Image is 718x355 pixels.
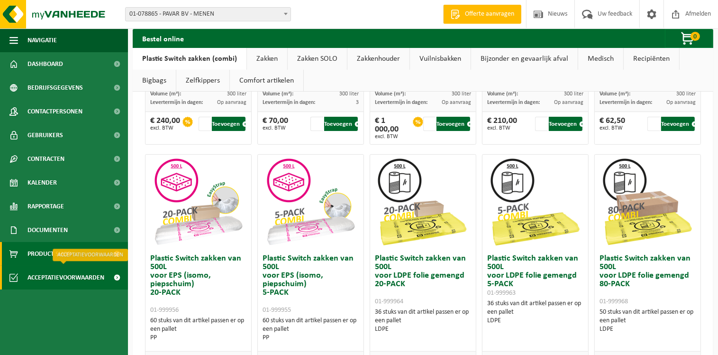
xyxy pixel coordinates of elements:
[554,100,583,105] span: Op aanvraag
[600,254,696,306] h3: Plastic Switch zakken van 500L voor LDPE folie gemengd 80-PACK
[150,100,203,105] span: Levertermijn in dagen:
[150,125,180,131] span: excl. BTW
[347,48,409,70] a: Zakkenhouder
[471,48,578,70] a: Bijzonder en gevaarlijk afval
[600,125,625,131] span: excl. BTW
[600,308,696,334] div: 50 stuks van dit artikel passen er op een pallet
[691,32,700,41] span: 0
[375,91,406,97] span: Volume (m³):
[375,134,410,140] span: excl. BTW
[263,334,359,342] div: PP
[487,317,583,325] div: LDPE
[27,195,64,218] span: Rapportage
[600,298,628,305] span: 01-999968
[463,9,517,19] span: Offerte aanvragen
[375,254,471,306] h3: Plastic Switch zakken van 500L voor LDPE folie gemengd 20-PACK
[487,125,517,131] span: excl. BTW
[288,48,347,70] a: Zakken SOLO
[600,325,696,334] div: LDPE
[375,298,403,305] span: 01-999964
[600,100,652,105] span: Levertermijn in dagen:
[247,48,287,70] a: Zakken
[27,242,71,266] span: Product Shop
[133,48,246,70] a: Plastic Switch zakken (combi)
[27,100,82,123] span: Contactpersonen
[150,317,246,342] div: 60 stuks van dit artikel passen er op een pallet
[199,117,211,131] input: 1
[150,307,179,314] span: 01-999956
[375,117,410,140] div: € 1 000,00
[443,5,521,24] a: Offerte aanvragen
[600,91,630,97] span: Volume (m³):
[339,91,359,97] span: 300 liter
[487,254,583,297] h3: Plastic Switch zakken van 500L voor LDPE folie gemengd 5-PACK
[661,117,695,131] button: Toevoegen
[578,48,623,70] a: Medisch
[133,70,176,92] a: Bigbags
[263,91,293,97] span: Volume (m³):
[150,91,181,97] span: Volume (m³):
[324,117,358,131] button: Toevoegen
[263,125,288,131] span: excl. BTW
[488,155,582,250] img: 01-999963
[27,266,104,290] span: Acceptatievoorwaarden
[27,76,83,100] span: Bedrijfsgegevens
[564,91,583,97] span: 300 liter
[487,299,583,325] div: 36 stuks van dit artikel passen er op een pallet
[666,100,696,105] span: Op aanvraag
[217,100,246,105] span: Op aanvraag
[263,307,291,314] span: 01-999955
[27,147,64,171] span: Contracten
[27,123,63,147] span: Gebruikers
[150,117,180,131] div: € 240,00
[624,48,679,70] a: Recipiënten
[436,117,470,131] button: Toevoegen
[535,117,547,131] input: 1
[549,117,582,131] button: Toevoegen
[230,70,303,92] a: Comfort artikelen
[665,29,712,48] button: 0
[600,155,695,250] img: 01-999968
[263,100,315,105] span: Levertermijn in dagen:
[375,100,427,105] span: Levertermijn in dagen:
[125,7,291,21] span: 01-078865 - PAVAR BV - MENEN
[487,100,540,105] span: Levertermijn in dagen:
[263,317,359,342] div: 60 stuks van dit artikel passen er op een pallet
[423,117,436,131] input: 1
[487,117,517,131] div: € 210,00
[263,254,359,314] h3: Plastic Switch zakken van 500L voor EPS (isomo, piepschuim) 5-PACK
[27,52,63,76] span: Dashboard
[263,155,358,250] img: 01-999955
[27,28,57,52] span: Navigatie
[212,117,245,131] button: Toevoegen
[310,117,323,131] input: 1
[410,48,471,70] a: Vuilnisbakken
[375,155,470,250] img: 01-999964
[375,308,471,334] div: 36 stuks van dit artikel passen er op een pallet
[126,8,291,21] span: 01-078865 - PAVAR BV - MENEN
[375,325,471,334] div: LDPE
[452,91,471,97] span: 300 liter
[487,290,516,297] span: 01-999963
[150,254,246,314] h3: Plastic Switch zakken van 500L voor EPS (isomo, piepschuim) 20-PACK
[27,171,57,195] span: Kalender
[442,100,471,105] span: Op aanvraag
[487,91,518,97] span: Volume (m³):
[151,155,245,250] img: 01-999956
[356,100,359,105] span: 3
[676,91,696,97] span: 300 liter
[150,334,246,342] div: PP
[647,117,660,131] input: 1
[263,117,288,131] div: € 70,00
[176,70,229,92] a: Zelfkippers
[600,117,625,131] div: € 62,50
[133,29,193,47] h2: Bestel online
[227,91,246,97] span: 300 liter
[27,218,68,242] span: Documenten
